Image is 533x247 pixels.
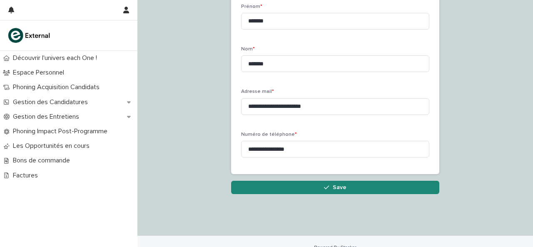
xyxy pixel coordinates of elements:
p: Espace Personnel [10,69,71,77]
p: Gestion des Candidatures [10,98,95,106]
span: Adresse mail [241,89,274,94]
p: Factures [10,172,45,180]
button: Save [231,181,439,194]
p: Découvrir l'univers each One ! [10,54,104,62]
span: Numéro de téléphone [241,132,297,137]
p: Gestion des Entretiens [10,113,86,121]
span: Save [333,185,346,190]
p: Phoning Acquisition Candidats [10,83,106,91]
span: Nom [241,47,255,52]
p: Phoning Impact Post-Programme [10,127,114,135]
p: Bons de commande [10,157,77,165]
span: Prénom [241,4,262,9]
img: bc51vvfgR2QLHU84CWIQ [7,27,52,44]
p: Les Opportunités en cours [10,142,96,150]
